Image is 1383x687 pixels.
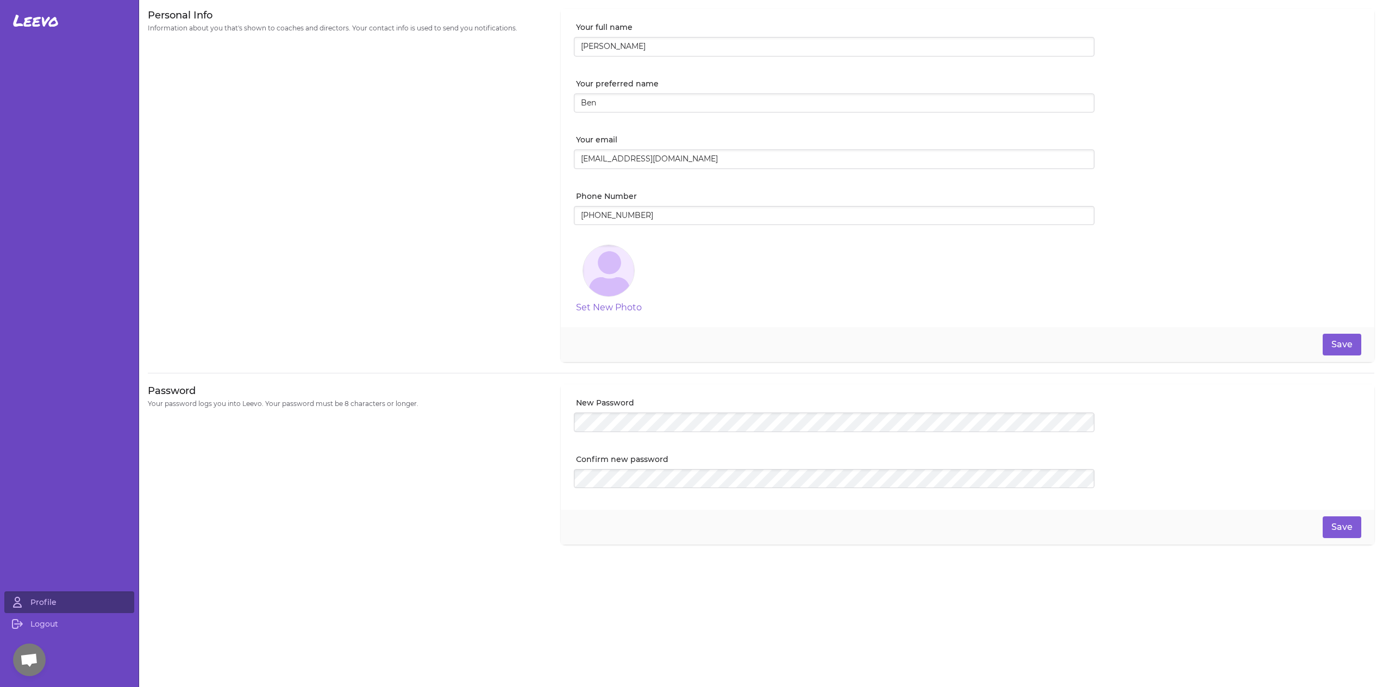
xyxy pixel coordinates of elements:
[576,191,1094,202] label: Phone Number
[576,78,1094,89] label: Your preferred name
[574,206,1094,226] input: Your phone number
[148,9,548,22] h3: Personal Info
[576,22,1094,33] label: Your full name
[1323,334,1361,355] button: Save
[148,384,548,397] h3: Password
[13,644,46,676] div: 开放式聊天
[13,11,59,30] span: Leevo
[576,397,1094,408] label: New Password
[574,149,1094,169] input: richard@example.com
[148,24,548,33] p: Information about you that's shown to coaches and directors. Your contact info is used to send yo...
[576,134,1094,145] label: Your email
[576,301,642,314] button: Set New Photo
[4,613,134,635] a: Logout
[148,399,548,408] p: Your password logs you into Leevo. Your password must be 8 characters or longer.
[574,37,1094,57] input: Richard Button
[576,454,1094,465] label: Confirm new password
[574,93,1094,113] input: Richard
[1323,516,1361,538] button: Save
[4,591,134,613] a: Profile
